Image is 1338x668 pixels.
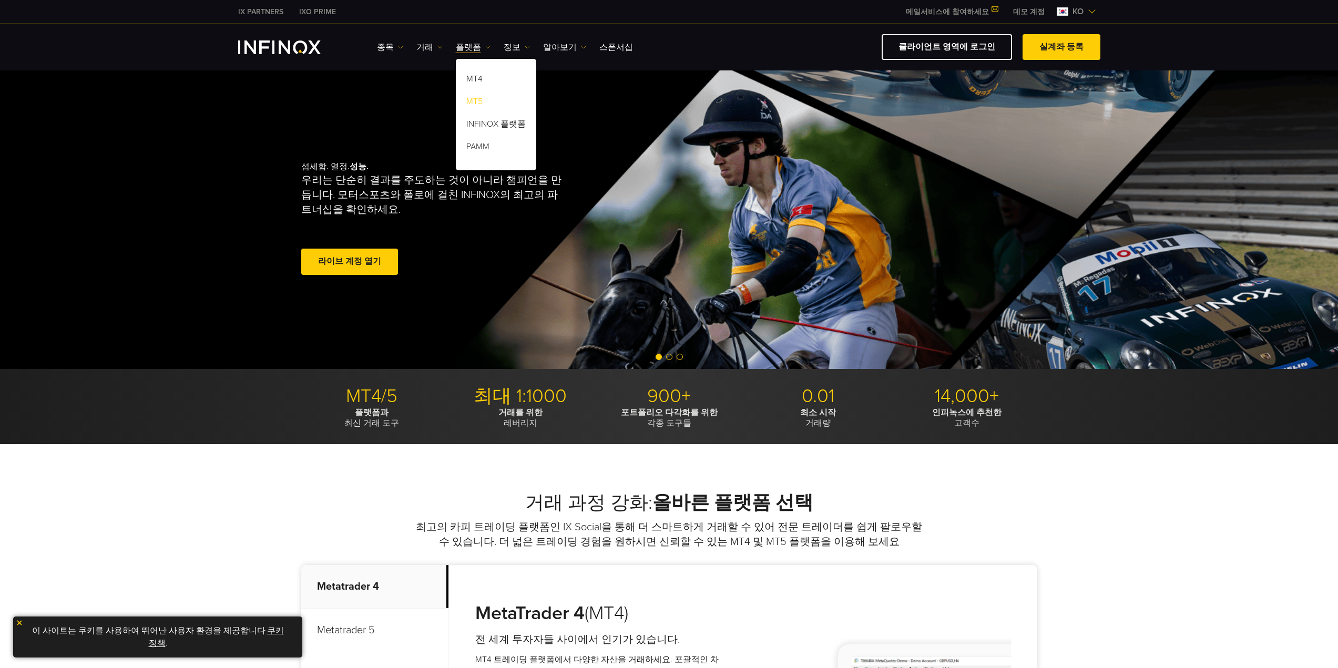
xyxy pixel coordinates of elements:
strong: 거래를 위한 [498,407,543,418]
span: Go to slide 1 [656,354,662,360]
div: 섬세함. 열정. [301,145,632,294]
a: 거래 [416,41,443,54]
a: 정보 [504,41,530,54]
a: PAMM [456,137,536,160]
a: 라이브 계정 열기 [301,249,398,274]
span: Go to slide 2 [666,354,672,360]
p: 레버리지 [450,407,591,428]
a: MT4 [456,69,536,92]
a: INFINOX 플랫폼 [456,115,536,137]
a: 클라이언트 영역에 로그인 [882,34,1012,60]
h3: (MT4) [475,602,726,625]
strong: 최소 시작 [800,407,836,418]
p: MT4/5 [301,385,442,408]
span: Go to slide 3 [677,354,683,360]
p: 최신 거래 도구 [301,407,442,428]
p: 최대 1:1000 [450,385,591,408]
strong: 인피녹스에 추천한 [932,407,1002,418]
p: 이 사이트는 쿠키를 사용하여 뛰어난 사용자 환경을 제공합니다. . [18,622,297,652]
p: 각종 도구들 [599,407,740,428]
a: INFINOX Logo [238,40,345,54]
a: 플랫폼 [456,41,491,54]
p: Metatrader 4 [301,565,448,609]
p: 최고의 카피 트레이딩 플랫폼인 IX Social을 통해 더 스마트하게 거래할 수 있어 전문 트레이더를 쉽게 팔로우할 수 있습니다. 더 넓은 트레이딩 경험을 원하시면 신뢰할 수... [414,520,924,549]
a: INFINOX [230,6,291,17]
p: 우리는 단순히 결과를 주도하는 것이 아니라 챔피언을 만듭니다. 모터스포츠와 폴로에 걸친 INFINOX의 최고의 파트너십을 확인하세요. [301,173,566,217]
a: 메일서비스에 참여하세요 [898,7,1005,16]
p: 900+ [599,385,740,408]
strong: 성능. [350,161,369,172]
p: 고객수 [896,407,1037,428]
a: INFINOX MENU [1005,6,1053,17]
p: Metatrader 5 [301,609,448,652]
strong: MetaTrader 4 [475,602,585,624]
strong: 포트폴리오 다각화를 위한 [621,407,718,418]
a: 스폰서십 [599,41,633,54]
strong: 플랫폼과 [355,407,389,418]
p: 14,000+ [896,385,1037,408]
img: yellow close icon [16,619,23,626]
p: 거래량 [748,407,888,428]
a: 알아보기 [543,41,586,54]
h2: 거래 과정 강화: [301,491,1037,515]
h4: 전 세계 투자자들 사이에서 인기가 있습니다. [475,632,726,647]
span: ko [1068,5,1088,18]
a: 종목 [377,41,403,54]
a: INFINOX [291,6,344,17]
p: 0.01 [748,385,888,408]
a: MT5 [456,92,536,115]
strong: 올바른 플랫폼 선택 [652,491,813,514]
a: 실계좌 등록 [1023,34,1100,60]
